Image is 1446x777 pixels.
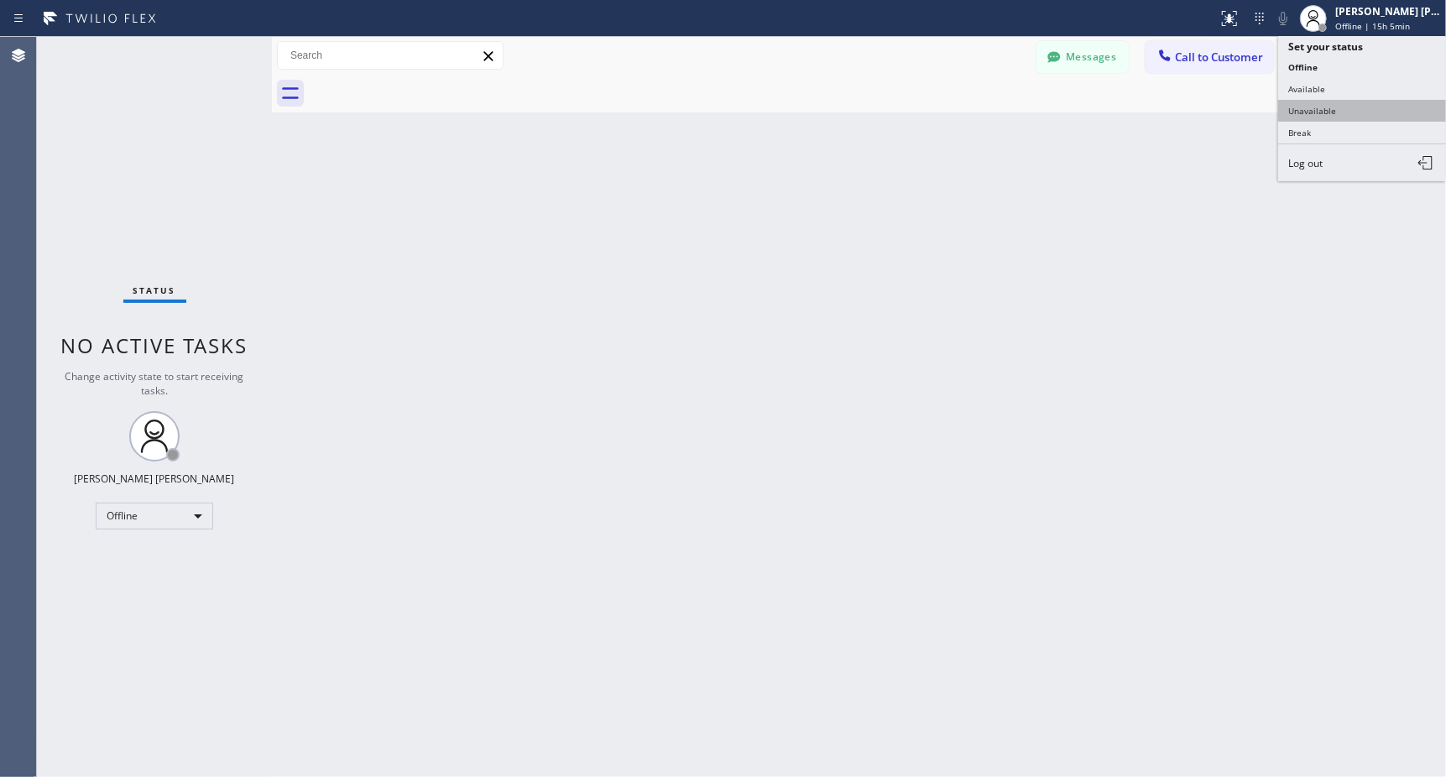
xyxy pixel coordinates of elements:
span: Change activity state to start receiving tasks. [65,369,244,398]
div: [PERSON_NAME] [PERSON_NAME] [1335,4,1441,18]
button: Mute [1271,7,1295,30]
div: Offline [96,503,213,529]
button: Messages [1036,41,1129,73]
input: Search [278,42,503,69]
button: Call to Customer [1146,41,1274,73]
span: Status [133,284,176,296]
div: [PERSON_NAME] [PERSON_NAME] [75,472,235,486]
span: Offline | 15h 5min [1335,20,1410,32]
span: Call to Customer [1175,50,1263,65]
span: No active tasks [61,331,248,359]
